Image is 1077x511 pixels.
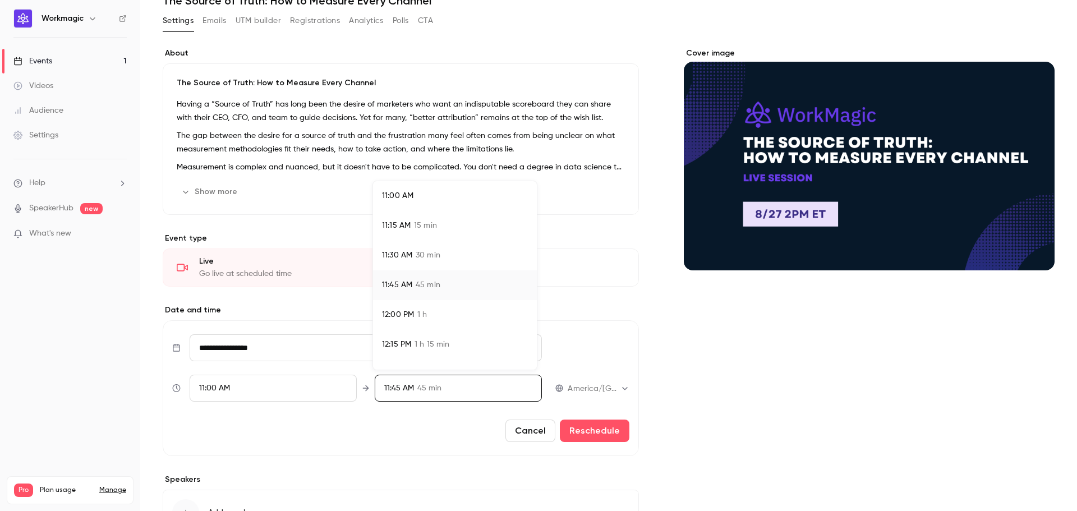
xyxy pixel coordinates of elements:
[416,250,440,261] span: 30 min
[417,309,427,321] span: 1 h
[382,220,411,232] span: 11:15 AM
[415,339,449,351] span: 1 h 15 min
[382,279,412,291] span: 11:45 AM
[382,369,413,380] span: 12:30 PM
[416,279,440,291] span: 45 min
[382,190,413,202] span: 11:00 AM
[382,309,414,321] span: 12:00 PM
[382,339,411,351] span: 12:15 PM
[382,250,412,261] span: 11:30 AM
[414,220,437,232] span: 15 min
[416,369,453,380] span: 1 h 30 min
